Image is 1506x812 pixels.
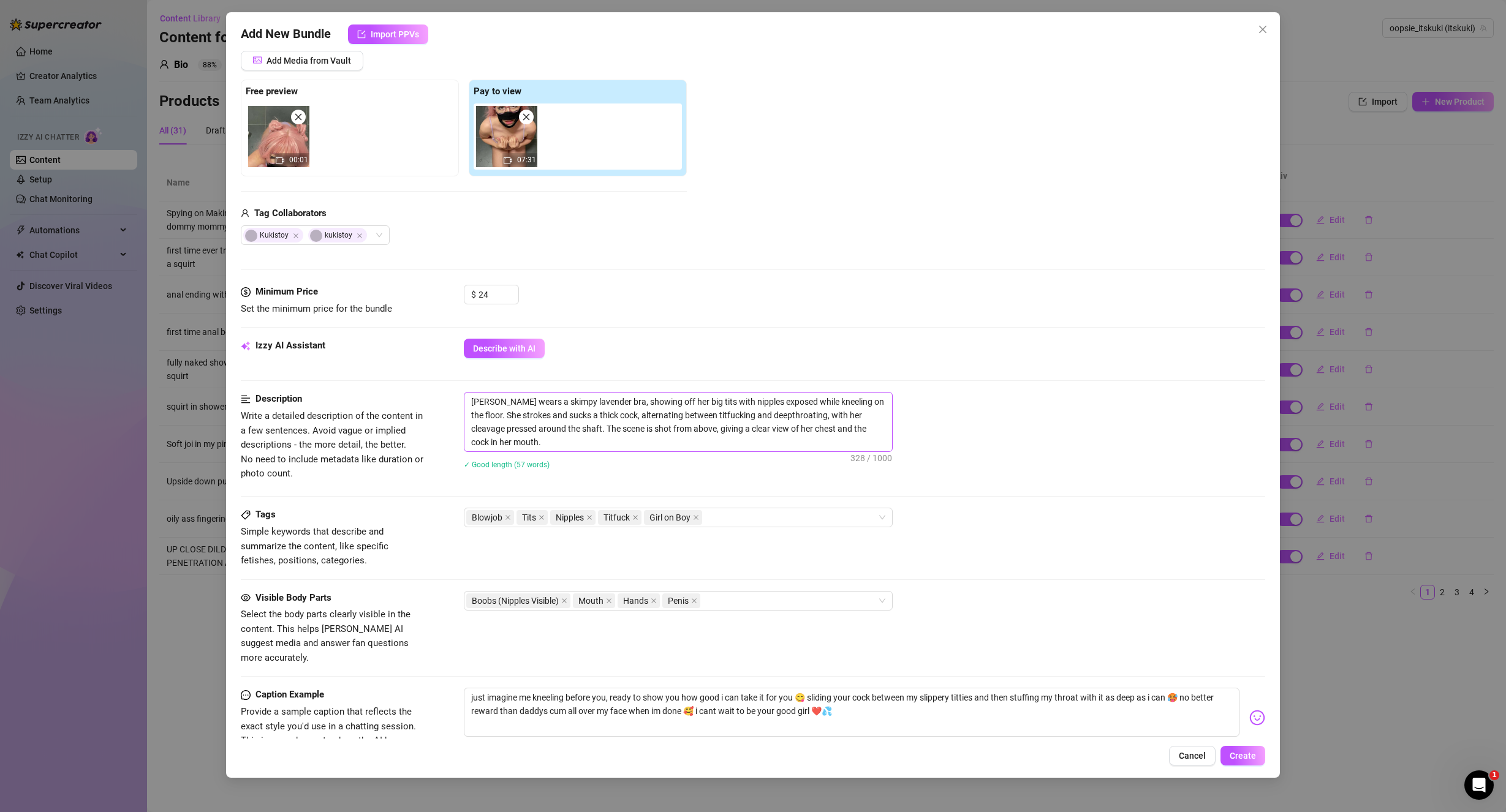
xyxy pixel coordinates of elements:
[243,228,303,242] span: Kukistoy
[504,156,512,165] span: video-camera
[357,30,366,39] span: import
[561,598,567,604] span: close
[308,228,367,242] span: kukistoy
[241,303,392,314] span: Set the minimum price for the bundle
[241,285,251,299] span: dollar
[241,24,331,44] span: Add New Bundle
[693,514,699,521] span: close
[294,113,303,121] span: close
[539,514,545,521] span: close
[517,156,536,164] span: 07:31
[255,689,324,700] strong: Caption Example
[586,514,592,521] span: close
[466,510,514,525] span: Blowjob
[241,706,419,761] span: Provide a sample caption that reflects the exact style you'd use in a chatting session. This is y...
[522,113,531,121] span: close
[578,594,604,607] span: Mouth
[289,156,308,164] span: 00:01
[473,344,535,353] span: Describe with AI
[522,511,536,524] span: Tits
[241,593,251,603] span: eye
[255,509,276,520] strong: Tags
[476,106,537,167] div: 07:31
[464,688,1240,737] textarea: just imagine me kneeling before you, ready to show you how good i can take it for you 😋 sliding y...
[253,56,262,64] span: picture
[464,339,545,358] button: Describe with AI
[1253,24,1273,34] span: Close
[241,206,249,221] span: user
[1489,770,1499,780] span: 1
[517,510,548,525] span: Tits
[573,593,615,608] span: Mouth
[464,461,550,469] span: ✓ Good length (57 words)
[276,156,284,165] span: video-camera
[1179,751,1206,761] span: Cancel
[348,24,428,44] button: Import PPVs
[606,598,612,604] span: close
[254,208,327,219] strong: Tag Collaborators
[241,51,363,70] button: Add Media from Vault
[472,594,559,607] span: Boobs (Nipples Visible)
[255,592,331,603] strong: Visible Body Parts
[474,86,521,97] strong: Pay to view
[476,106,537,167] img: media
[632,514,638,521] span: close
[668,594,689,607] span: Penis
[1230,751,1256,761] span: Create
[618,593,660,608] span: Hands
[241,392,251,407] span: align-left
[464,393,892,451] textarea: [PERSON_NAME] wears a skimpy lavender bra, showing off her big tits with nipples exposed while kn...
[691,598,697,604] span: close
[1169,746,1216,765] button: Cancel
[357,233,363,239] span: Close
[246,86,298,97] strong: Free preview
[550,510,596,525] span: Nipples
[248,106,309,167] img: media
[505,514,511,521] span: close
[267,56,351,66] span: Add Media from Vault
[241,410,423,479] span: Write a detailed description of the content in a few sentences. Avoid vague or implied descriptio...
[466,593,570,608] span: Boobs (Nipples Visible)
[662,593,700,608] span: Penis
[604,511,630,524] span: Titfuck
[293,233,299,239] span: Close
[255,286,318,297] strong: Minimum Price
[1220,746,1265,765] button: Create
[649,511,691,524] span: Girl on Boy
[556,511,584,524] span: Nipples
[1464,770,1494,800] iframe: Intercom live chat
[644,510,702,525] span: Girl on Boy
[651,598,657,604] span: close
[1249,710,1265,726] img: svg%3e
[255,340,325,351] strong: Izzy AI Assistant
[241,510,251,520] span: tag
[241,688,251,702] span: message
[1258,24,1268,34] span: close
[598,510,641,525] span: Titfuck
[255,393,302,404] strong: Description
[241,526,388,566] span: Simple keywords that describe and summarize the content, like specific fetishes, positions, categ...
[241,609,411,663] span: Select the body parts clearly visible in the content. This helps [PERSON_NAME] AI suggest media a...
[371,29,419,39] span: Import PPVs
[1253,20,1273,39] button: Close
[472,511,502,524] span: Blowjob
[623,594,648,607] span: Hands
[248,106,309,167] div: 00:01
